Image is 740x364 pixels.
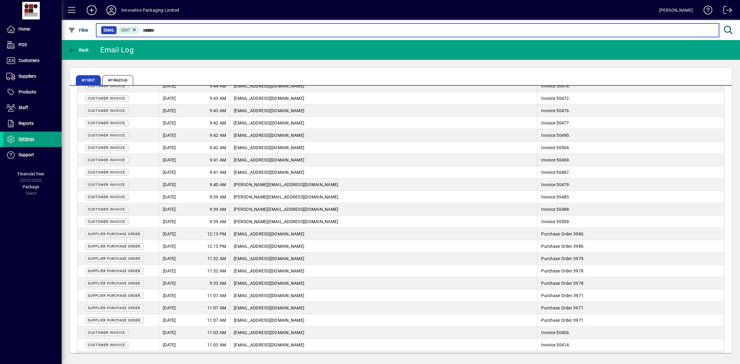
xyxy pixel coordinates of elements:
span: 9:42 AM [210,132,226,138]
span: Reports [18,121,34,126]
span: [DATE] [163,219,176,225]
span: [EMAIL_ADDRESS][DOMAIN_NAME] [234,96,304,101]
span: Purchase Order 3971. [541,318,585,323]
span: Invoice 50504. [541,145,570,150]
a: Products [3,84,62,100]
span: 9:43 AM [210,108,226,114]
span: [EMAIL_ADDRESS][DOMAIN_NAME] [234,145,304,150]
span: Customer Invoice. [88,331,126,335]
span: [DATE] [163,95,176,101]
span: 9:39 AM [210,219,226,225]
span: Staff [18,105,28,110]
span: Purchase Order 3978. [541,281,585,286]
span: [DATE] [163,132,176,138]
span: Invoice 50487. [541,170,570,175]
span: Invoice 50469. [541,157,570,162]
span: Customer Invoice. [88,133,126,137]
span: Purchase Order 3979. [541,268,585,273]
span: Customer Invoice. [88,207,126,211]
span: Purchase Order 3971. [541,293,585,298]
span: Invoice 50483. [541,194,570,199]
span: [EMAIL_ADDRESS][DOMAIN_NAME] [234,342,304,347]
span: [DATE] [163,342,176,348]
span: [DATE] [163,108,176,114]
span: [EMAIL_ADDRESS][DOMAIN_NAME] [234,244,304,249]
a: Knowledge Base [699,1,713,21]
span: Customer Invoice. [88,195,126,199]
span: Customer Invoice. [88,96,126,100]
span: My Failed (4) [102,75,133,85]
span: Supplier Purchase Order. [88,306,142,310]
span: 11:07 AM [207,292,226,299]
span: Support [18,152,34,157]
span: 12:13 PM [207,231,226,237]
a: Customers [3,53,62,68]
a: POS [3,37,62,53]
button: Back [67,44,90,55]
span: [DATE] [163,292,176,299]
span: [EMAIL_ADDRESS][DOMAIN_NAME] [234,231,304,236]
span: 11:03 AM [207,342,226,348]
span: Customer Invoice. [88,109,126,113]
span: [EMAIL_ADDRESS][DOMAIN_NAME] [234,157,304,162]
span: [DATE] [163,329,176,336]
span: Supplier Purchase Order. [88,257,142,261]
div: Innovative Packaging Limited [121,5,179,15]
span: Invoice 50488. [541,207,570,212]
span: Financial Year [18,171,44,176]
span: [PERSON_NAME][EMAIL_ADDRESS][DOMAIN_NAME] [234,219,338,224]
span: [EMAIL_ADDRESS][DOMAIN_NAME] [234,256,304,261]
span: 9:41 AM [210,169,226,175]
button: Filter [67,25,90,36]
span: [EMAIL_ADDRESS][DOMAIN_NAME] [234,84,304,88]
span: Settings [18,137,34,141]
span: Purchase Order 3971. [541,305,585,310]
span: Customer Invoice. [88,121,126,125]
span: [DATE] [163,305,176,311]
span: Customer Invoice. [88,146,126,150]
span: 9:41 AM [210,157,226,163]
span: 11:03 AM [207,329,226,336]
span: 11:32 AM [207,256,226,262]
span: 11:07 AM [207,317,226,323]
span: [DATE] [163,182,176,188]
span: Invoice 50476. [541,108,570,113]
span: Supplier Purchase Order. [88,232,142,236]
span: [EMAIL_ADDRESS][DOMAIN_NAME] [234,108,304,113]
span: Purchase Order 3980. [541,231,585,236]
span: [DATE] [163,280,176,286]
span: 11:07 AM [207,305,226,311]
span: Customers [18,58,39,63]
a: Support [3,147,62,163]
a: Suppliers [3,69,62,84]
span: 9:33 AM [210,280,226,286]
a: Home [3,22,62,37]
span: [PERSON_NAME][EMAIL_ADDRESS][DOMAIN_NAME] [234,207,338,212]
span: 11:32 AM [207,268,226,274]
button: Profile [101,5,121,16]
span: 9:42 AM [210,145,226,151]
app-page-header-button: Back [62,44,96,55]
span: 9:39 AM [210,206,226,212]
span: Supplier Purchase Order. [88,269,142,273]
span: [EMAIL_ADDRESS][DOMAIN_NAME] [234,121,304,125]
span: [EMAIL_ADDRESS][DOMAIN_NAME] [234,133,304,138]
span: [PERSON_NAME][EMAIL_ADDRESS][DOMAIN_NAME] [234,194,338,199]
span: Invoice 50490. [541,133,570,138]
span: Customer Invoice. [88,343,126,347]
span: [DATE] [163,157,176,163]
span: [EMAIL_ADDRESS][DOMAIN_NAME] [234,330,304,335]
span: Customer Invoice. [88,158,126,162]
span: [DATE] [163,145,176,151]
span: Invoice 50472. [541,96,570,101]
mat-chip: Email state: Sent [118,26,140,34]
div: Email Log [100,45,134,55]
span: Supplier Purchase Order. [88,244,142,248]
span: Suppliers [18,74,36,79]
a: Logout [719,1,732,21]
span: [DATE] [163,268,176,274]
span: 9:40 AM [210,182,226,188]
span: Products [18,89,36,94]
span: POS [18,42,27,47]
span: Supplier Purchase Order. [88,318,142,322]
